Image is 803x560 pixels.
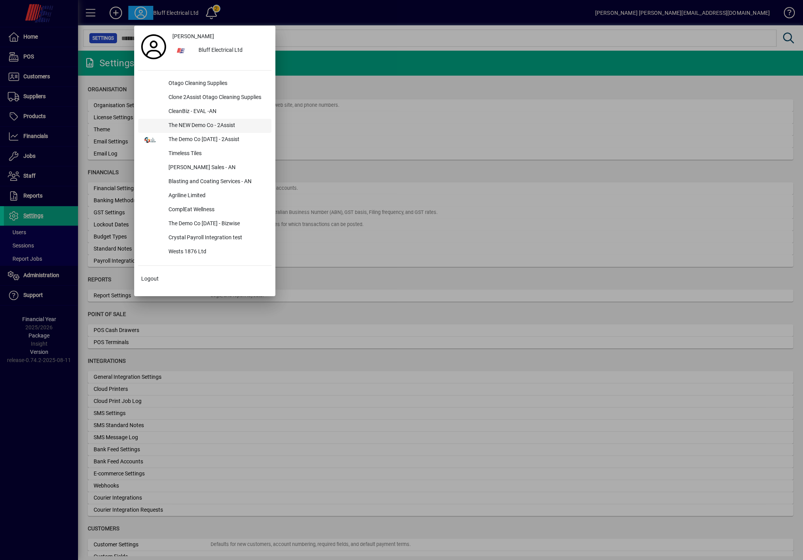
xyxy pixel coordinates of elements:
[138,175,271,189] button: Blasting and Coating Services - AN
[138,133,271,147] button: The Demo Co [DATE] - 2Assist
[162,161,271,175] div: [PERSON_NAME] Sales - AN
[162,105,271,119] div: CleanBiz - EVAL -AN
[162,217,271,231] div: The Demo Co [DATE] - Bizwise
[138,91,271,105] button: Clone 2Assist Otago Cleaning Supplies
[138,161,271,175] button: [PERSON_NAME] Sales - AN
[162,77,271,91] div: Otago Cleaning Supplies
[138,217,271,231] button: The Demo Co [DATE] - Bizwise
[192,44,271,58] div: Bluff Electrical Ltd
[162,91,271,105] div: Clone 2Assist Otago Cleaning Supplies
[169,30,271,44] a: [PERSON_NAME]
[172,32,214,41] span: [PERSON_NAME]
[138,40,169,54] a: Profile
[138,272,271,286] button: Logout
[162,133,271,147] div: The Demo Co [DATE] - 2Assist
[138,77,271,91] button: Otago Cleaning Supplies
[169,44,271,58] button: Bluff Electrical Ltd
[138,147,271,161] button: Timeless Tiles
[138,105,271,119] button: CleanBiz - EVAL -AN
[162,203,271,217] div: ComplEat Wellness
[162,119,271,133] div: The NEW Demo Co - 2Assist
[162,245,271,259] div: Wests 1876 Ltd
[162,189,271,203] div: Agriline Limited
[138,231,271,245] button: Crystal Payroll Integration test
[138,203,271,217] button: ComplEat Wellness
[138,189,271,203] button: Agriline Limited
[162,175,271,189] div: Blasting and Coating Services - AN
[141,275,159,283] span: Logout
[162,147,271,161] div: Timeless Tiles
[138,119,271,133] button: The NEW Demo Co - 2Assist
[138,245,271,259] button: Wests 1876 Ltd
[162,231,271,245] div: Crystal Payroll Integration test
